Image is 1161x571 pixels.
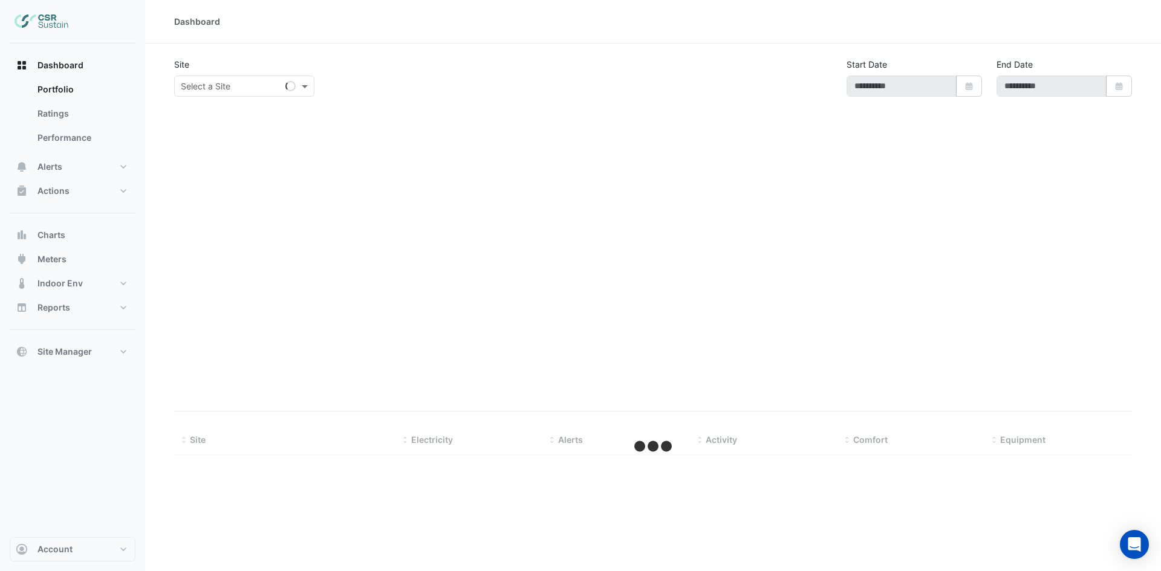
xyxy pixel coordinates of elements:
a: Ratings [28,102,135,126]
app-icon: Meters [16,253,28,265]
span: Electricity [411,434,453,445]
span: Meters [37,253,67,265]
button: Dashboard [10,53,135,77]
img: Company Logo [15,10,69,34]
button: Actions [10,179,135,203]
div: Dashboard [174,15,220,28]
span: Site Manager [37,346,92,358]
span: Indoor Env [37,277,83,289]
a: Performance [28,126,135,150]
app-icon: Alerts [16,161,28,173]
span: Account [37,543,73,555]
span: Equipment [1000,434,1046,445]
app-icon: Actions [16,185,28,197]
label: Start Date [847,58,887,71]
a: Portfolio [28,77,135,102]
div: Dashboard [10,77,135,155]
button: Site Manager [10,340,135,364]
button: Account [10,537,135,561]
app-icon: Reports [16,302,28,314]
button: Reports [10,295,135,320]
span: Charts [37,229,65,241]
span: Dashboard [37,59,83,71]
button: Alerts [10,155,135,179]
label: End Date [997,58,1033,71]
span: Comfort [853,434,888,445]
span: Alerts [558,434,583,445]
span: Reports [37,302,70,314]
div: Open Intercom Messenger [1120,530,1149,559]
span: Site [190,434,206,445]
button: Charts [10,223,135,247]
button: Meters [10,247,135,271]
span: Activity [706,434,737,445]
app-icon: Charts [16,229,28,241]
button: Indoor Env [10,271,135,295]
app-icon: Dashboard [16,59,28,71]
span: Alerts [37,161,62,173]
app-icon: Indoor Env [16,277,28,289]
label: Site [174,58,189,71]
app-icon: Site Manager [16,346,28,358]
span: Actions [37,185,70,197]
